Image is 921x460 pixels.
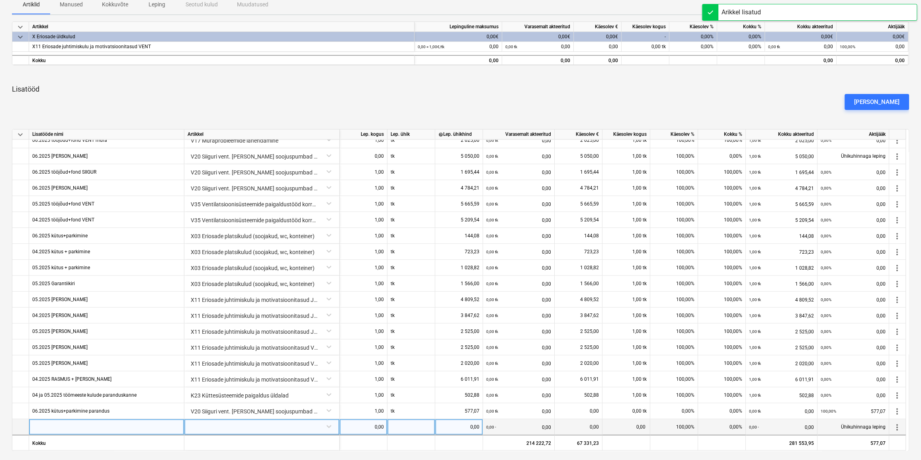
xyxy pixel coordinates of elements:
div: 4 809,52 [558,292,599,307]
small: 1,00 tk [749,186,761,190]
div: 06.2025 PEETER [32,180,88,196]
div: 0,00 [486,196,551,212]
div: 1,00 tk [602,387,650,403]
div: 281 553,95 [746,435,817,450]
div: 4 809,52 [749,292,814,308]
div: Käesolev € [555,129,602,139]
div: 0,00 [486,212,551,228]
div: 100,00% [650,148,698,164]
div: Ühikuhinnaga leping [817,419,889,435]
span: more_vert [892,311,902,321]
div: 1,00 tk [602,132,650,148]
div: 1,00 [343,132,384,148]
div: 0,00 [821,292,886,308]
div: 0,00 [574,42,622,52]
div: 1,00 tk [602,339,650,355]
div: 1 028,82 [438,260,479,276]
div: 1 566,00 [558,276,599,292]
div: 5 050,00 [749,148,814,164]
div: 1,00 tk [602,148,650,164]
div: 100,00% [650,212,698,228]
div: Artikkel [184,129,340,139]
span: more_vert [892,263,902,273]
small: 0,00 tk [486,170,498,174]
span: more_vert [892,168,902,177]
span: more_vert [892,152,902,161]
div: 100,00% [698,276,746,292]
div: 0,00% [717,32,765,42]
div: 0,00% [698,419,746,435]
div: 04.2025 kütus + parkimine [32,244,90,259]
div: 0,00 [486,180,551,196]
div: 0,00€ [502,32,574,42]
small: 0,00 tk [486,345,498,350]
div: 100,00% [650,371,698,387]
div: 100,00% [698,180,746,196]
div: 2 525,00 [558,339,599,355]
span: more_vert [892,184,902,193]
div: 1 566,00 [749,276,814,292]
div: 0,00 [765,55,837,65]
div: Käesolev % [669,22,717,32]
div: 0,00 [486,292,551,308]
div: 5 209,54 [438,212,479,228]
small: 1,00 tk [749,234,761,238]
span: more_vert [892,247,902,257]
div: tk [387,355,435,371]
div: 0,00 [486,228,551,244]
div: tk [387,228,435,244]
div: 100,00% [698,244,746,260]
div: 05.2025 kütus + parkimine [32,260,90,275]
div: 0,00 [821,276,886,292]
div: 100,00% [698,339,746,355]
div: 1,00 tk [602,228,650,244]
div: 100,00% [650,307,698,323]
div: 0,00 [821,244,886,260]
small: 0,00 tk [486,250,498,254]
div: tk [387,164,435,180]
div: 4 784,21 [438,180,479,196]
div: 1,00 [343,276,384,292]
div: 0,00 [505,42,570,52]
div: 100,00% [650,419,698,435]
div: 0,00 [343,148,384,164]
small: 1,00 tk [749,266,761,270]
div: 100,00% [650,292,698,307]
div: 0,00 [821,260,886,276]
div: Varasemalt akteeritud [483,129,555,139]
div: 1,00 tk [602,292,650,307]
div: 723,23 [558,244,599,260]
div: 100,00% [650,244,698,260]
div: 0,00€ [837,32,908,42]
div: 0,00% [698,148,746,164]
div: 0,00 [821,196,886,212]
div: 1 028,82 [558,260,599,276]
div: 0,00 [602,419,650,435]
div: 100,00% [650,132,698,148]
span: more_vert [892,343,902,352]
div: 144,08 [749,228,814,244]
div: 100,00% [650,180,698,196]
div: 1,00 tk [602,212,650,228]
div: 2 525,00 [749,323,814,340]
div: [PERSON_NAME] [854,97,899,107]
div: 06.2025 KERT [32,148,88,164]
span: keyboard_arrow_down [16,130,25,139]
div: Käesolev kogus [602,129,650,139]
div: 1,00 [343,164,384,180]
small: 0,00 tk [505,45,517,49]
div: Lep. ühikhind [438,129,479,139]
small: 0,00 tk [486,266,498,270]
div: 5 665,59 [558,196,599,212]
div: 0,00 [840,42,905,52]
div: 100,00% [650,260,698,276]
div: 5 050,00 [558,148,599,164]
span: keyboard_arrow_down [16,22,25,32]
div: Käesolev € [574,22,622,32]
small: 1,00 tk [749,282,761,286]
div: 100,00% [650,276,698,292]
div: 4 809,52 [438,292,479,307]
span: keyboard_arrow_down [16,32,25,42]
div: 0,00 [486,164,551,180]
div: 04.2025 tööjõud+fond VENT [32,212,94,227]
